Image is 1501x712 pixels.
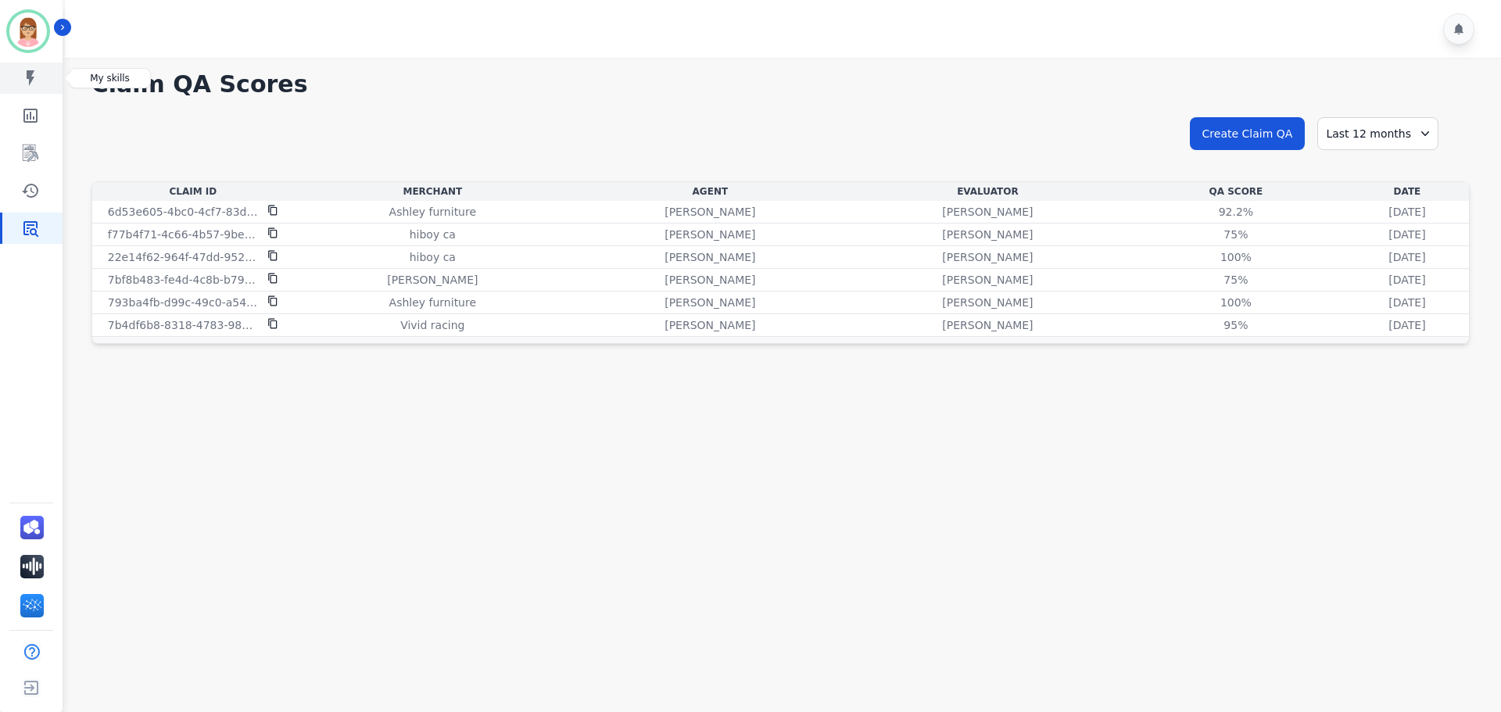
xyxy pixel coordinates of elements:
p: [PERSON_NAME] [665,249,755,265]
p: Ashley furniture [389,295,476,310]
p: [PERSON_NAME] [942,249,1033,265]
p: Ashley furniture [389,204,476,220]
p: 7b4df6b8-8318-4783-98df-b0c237b61a5a [108,317,258,333]
div: QA Score [1130,185,1342,198]
p: [DATE] [1388,204,1425,220]
div: 100% [1201,249,1271,265]
div: 75% [1201,272,1271,288]
div: Claim Id [95,185,291,198]
p: [DATE] [1388,272,1425,288]
p: [PERSON_NAME] [942,227,1033,242]
p: 22e14f62-964f-47dd-952d-da8fa9504897 [108,249,258,265]
div: Date [1349,185,1466,198]
p: [PERSON_NAME] [387,272,478,288]
p: [DATE] [1388,295,1425,310]
div: Agent [575,185,846,198]
p: [PERSON_NAME] [942,204,1033,220]
p: f77b4f71-4c66-4b57-9be6-084eb1df555e [108,227,258,242]
p: [PERSON_NAME] [942,272,1033,288]
p: [PERSON_NAME] [665,317,755,333]
p: [DATE] [1388,249,1425,265]
h1: Claim QA Scores [91,70,1470,98]
p: 793ba4fb-d99c-49c0-a547-fc4a28634848 [108,295,258,310]
div: Last 12 months [1317,117,1438,150]
p: 7bf8b483-fe4d-4c8b-b796-6c3206c6c885 [108,272,258,288]
p: [PERSON_NAME] [942,317,1033,333]
p: [DATE] [1388,317,1425,333]
p: [PERSON_NAME] [665,295,755,310]
div: Evaluator [852,185,1123,198]
p: Vivid racing [400,317,464,333]
p: [PERSON_NAME] [665,272,755,288]
p: hiboy ca [410,249,456,265]
img: Bordered avatar [9,13,47,50]
p: 6d53e605-4bc0-4cf7-83db-c9248beed5a5 [108,204,258,220]
p: hiboy ca [410,227,456,242]
div: Merchant [297,185,568,198]
div: 95% [1201,317,1271,333]
p: [PERSON_NAME] [665,227,755,242]
div: 92.2% [1201,204,1271,220]
div: 100% [1201,295,1271,310]
p: [DATE] [1388,227,1425,242]
div: 75% [1201,227,1271,242]
p: [PERSON_NAME] [942,295,1033,310]
p: [PERSON_NAME] [665,204,755,220]
button: Create Claim QA [1190,117,1306,150]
